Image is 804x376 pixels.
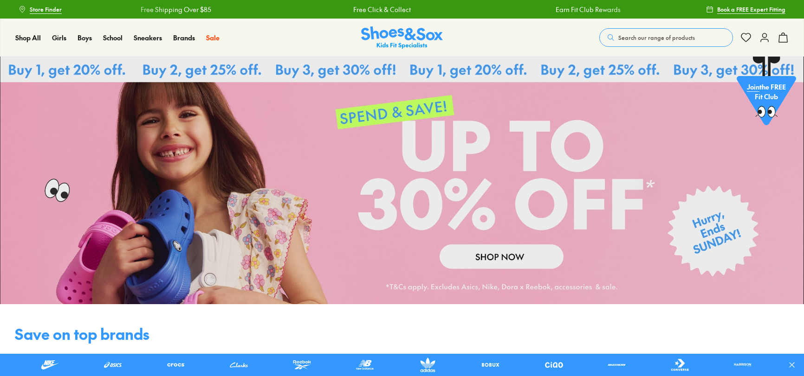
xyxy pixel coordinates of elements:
[134,33,162,43] a: Sneakers
[555,5,620,14] a: Earn Fit Club Rewards
[78,33,92,42] span: Boys
[737,56,796,130] a: Jointhe FREE Fit Club
[706,1,785,18] a: Book a FREE Expert Fitting
[52,33,66,42] span: Girls
[737,75,796,109] p: the FREE Fit Club
[134,33,162,42] span: Sneakers
[103,33,123,43] a: School
[361,26,443,49] a: Shoes & Sox
[19,1,62,18] a: Store Finder
[206,33,220,43] a: Sale
[30,5,62,13] span: Store Finder
[353,5,410,14] a: Free Click & Collect
[599,28,733,47] button: Search our range of products
[15,33,41,42] span: Shop All
[618,33,695,42] span: Search our range of products
[15,33,41,43] a: Shop All
[361,26,443,49] img: SNS_Logo_Responsive.svg
[717,5,785,13] span: Book a FREE Expert Fitting
[52,33,66,43] a: Girls
[140,5,211,14] a: Free Shipping Over $85
[78,33,92,43] a: Boys
[206,33,220,42] span: Sale
[173,33,195,42] span: Brands
[173,33,195,43] a: Brands
[103,33,123,42] span: School
[747,82,759,91] span: Join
